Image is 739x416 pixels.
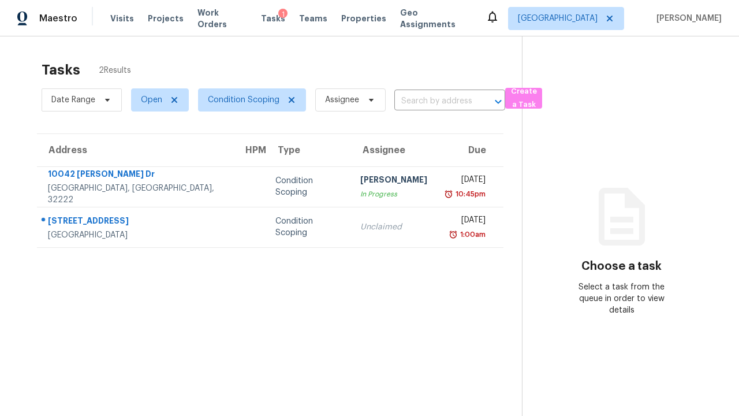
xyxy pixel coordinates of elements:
th: HPM [234,134,266,166]
span: Assignee [325,94,359,106]
span: 2 Results [99,65,131,76]
div: Condition Scoping [275,175,342,198]
div: Unclaimed [360,221,427,233]
span: Condition Scoping [208,94,279,106]
input: Search by address [394,92,473,110]
img: Overdue Alarm Icon [449,229,458,240]
span: Projects [148,13,184,24]
span: Tasks [261,14,285,23]
div: Select a task from the queue in order to view details [572,281,671,316]
h2: Tasks [42,64,80,76]
span: Properties [341,13,386,24]
span: Open [141,94,162,106]
div: Condition Scoping [275,216,342,239]
span: Create a Task [511,85,536,112]
div: [GEOGRAPHIC_DATA] [48,229,225,241]
div: [STREET_ADDRESS] [48,215,225,229]
span: [GEOGRAPHIC_DATA] [518,13,598,24]
div: [DATE] [446,214,486,229]
th: Type [266,134,351,166]
div: [DATE] [446,174,486,188]
div: In Progress [360,188,427,200]
span: Maestro [39,13,77,24]
div: 10042 [PERSON_NAME] Dr [48,168,225,183]
div: [PERSON_NAME] [360,174,427,188]
th: Due [436,134,504,166]
span: Teams [299,13,327,24]
span: Date Range [51,94,95,106]
span: [PERSON_NAME] [652,13,722,24]
button: Create a Task [505,88,542,109]
h3: Choose a task [581,261,662,272]
button: Open [490,94,506,110]
img: Overdue Alarm Icon [444,188,453,200]
div: [GEOGRAPHIC_DATA], [GEOGRAPHIC_DATA], 32222 [48,183,225,206]
span: Work Orders [197,7,247,30]
div: 1 [278,9,288,20]
span: Visits [110,13,134,24]
th: Assignee [351,134,436,166]
div: 10:45pm [453,188,486,200]
span: Geo Assignments [400,7,472,30]
div: 1:00am [458,229,486,240]
th: Address [37,134,234,166]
